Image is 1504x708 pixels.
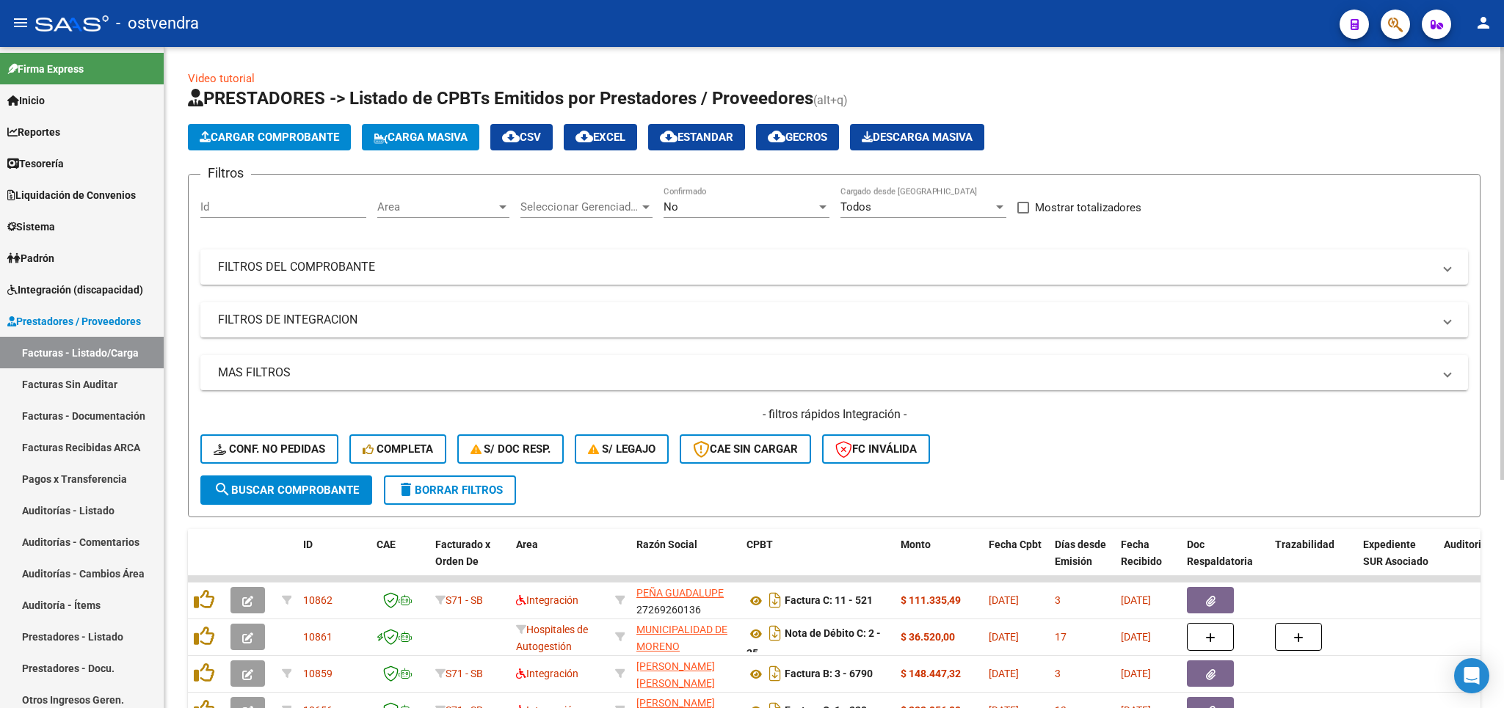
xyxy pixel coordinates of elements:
[297,529,371,594] datatable-header-cell: ID
[768,128,785,145] mat-icon: cloud_download
[575,128,593,145] mat-icon: cloud_download
[429,529,510,594] datatable-header-cell: Facturado x Orden De
[901,594,961,606] strong: $ 111.335,49
[446,594,483,606] span: S71 - SB
[303,594,333,606] span: 10862
[835,442,917,456] span: FC Inválida
[214,442,325,456] span: Conf. no pedidas
[188,124,351,150] button: Cargar Comprobante
[901,631,955,643] strong: $ 36.520,00
[12,14,29,32] mat-icon: menu
[989,594,1019,606] span: [DATE]
[636,658,735,689] div: 27207707185
[575,131,625,144] span: EXCEL
[471,442,551,456] span: S/ Doc Resp.
[1115,529,1181,594] datatable-header-cell: Fecha Recibido
[397,483,503,497] span: Borrar Filtros
[116,7,199,40] span: - ostvendra
[1275,539,1334,550] span: Trazabilidad
[200,302,1468,337] mat-expansion-panel-header: FILTROS DE INTEGRACION
[822,434,930,464] button: FC Inválida
[7,219,55,235] span: Sistema
[516,539,538,550] span: Area
[989,631,1019,643] span: [DATE]
[7,250,54,266] span: Padrón
[588,442,655,456] span: S/ legajo
[200,434,338,464] button: Conf. no pedidas
[218,259,1433,275] mat-panel-title: FILTROS DEL COMPROBANTE
[397,481,415,498] mat-icon: delete
[7,282,143,298] span: Integración (discapacidad)
[746,539,773,550] span: CPBT
[362,124,479,150] button: Carga Masiva
[785,595,873,607] strong: Factura C: 11 - 521
[214,481,231,498] mat-icon: search
[303,631,333,643] span: 10861
[1444,539,1487,550] span: Auditoria
[636,660,715,689] span: [PERSON_NAME] [PERSON_NAME]
[1454,658,1489,693] div: Open Intercom Messenger
[1475,14,1492,32] mat-icon: person
[516,624,588,652] span: Hospitales de Autogestión
[862,131,973,144] span: Descarga Masiva
[188,88,813,109] span: PRESTADORES -> Listado de CPBTs Emitidos por Prestadores / Proveedores
[490,124,553,150] button: CSV
[502,131,541,144] span: CSV
[813,93,848,107] span: (alt+q)
[520,200,639,214] span: Seleccionar Gerenciador
[746,628,881,660] strong: Nota de Débito C: 2 - 25
[516,668,578,679] span: Integración
[636,587,724,599] span: PEÑA GUADALUPE
[7,156,64,172] span: Tesorería
[200,163,251,183] h3: Filtros
[766,621,785,645] i: Descargar documento
[850,124,984,150] app-download-masive: Descarga masiva de comprobantes (adjuntos)
[1357,529,1438,594] datatable-header-cell: Expediente SUR Asociado
[457,434,564,464] button: S/ Doc Resp.
[384,475,516,505] button: Borrar Filtros
[989,539,1042,550] span: Fecha Cpbt
[1121,631,1151,643] span: [DATE]
[349,434,446,464] button: Completa
[989,668,1019,679] span: [DATE]
[766,662,785,685] i: Descargar documento
[664,200,678,214] span: No
[218,312,1433,328] mat-panel-title: FILTROS DE INTEGRACION
[983,529,1049,594] datatable-header-cell: Fecha Cpbt
[7,187,136,203] span: Liquidación de Convenios
[840,200,871,214] span: Todos
[435,539,490,567] span: Facturado x Orden De
[1363,539,1428,567] span: Expediente SUR Asociado
[1269,529,1357,594] datatable-header-cell: Trazabilidad
[200,131,339,144] span: Cargar Comprobante
[648,124,745,150] button: Estandar
[636,624,727,652] span: MUNICIPALIDAD DE MORENO
[680,434,811,464] button: CAE SIN CARGAR
[660,131,733,144] span: Estandar
[7,92,45,109] span: Inicio
[374,131,468,144] span: Carga Masiva
[371,529,429,594] datatable-header-cell: CAE
[1121,668,1151,679] span: [DATE]
[1055,668,1061,679] span: 3
[516,594,578,606] span: Integración
[660,128,677,145] mat-icon: cloud_download
[636,621,735,652] div: 33999001179
[1035,199,1141,216] span: Mostrar totalizadores
[766,588,785,612] i: Descargar documento
[188,72,255,85] a: Video tutorial
[303,539,313,550] span: ID
[693,442,798,456] span: CAE SIN CARGAR
[1049,529,1115,594] datatable-header-cell: Días desde Emisión
[1121,539,1162,567] span: Fecha Recibido
[636,585,735,616] div: 27269260136
[7,313,141,329] span: Prestadores / Proveedores
[895,529,983,594] datatable-header-cell: Monto
[901,539,931,550] span: Monto
[1181,529,1269,594] datatable-header-cell: Doc Respaldatoria
[575,434,669,464] button: S/ legajo
[636,539,697,550] span: Razón Social
[363,442,433,456] span: Completa
[1121,594,1151,606] span: [DATE]
[901,668,961,679] strong: $ 148.447,32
